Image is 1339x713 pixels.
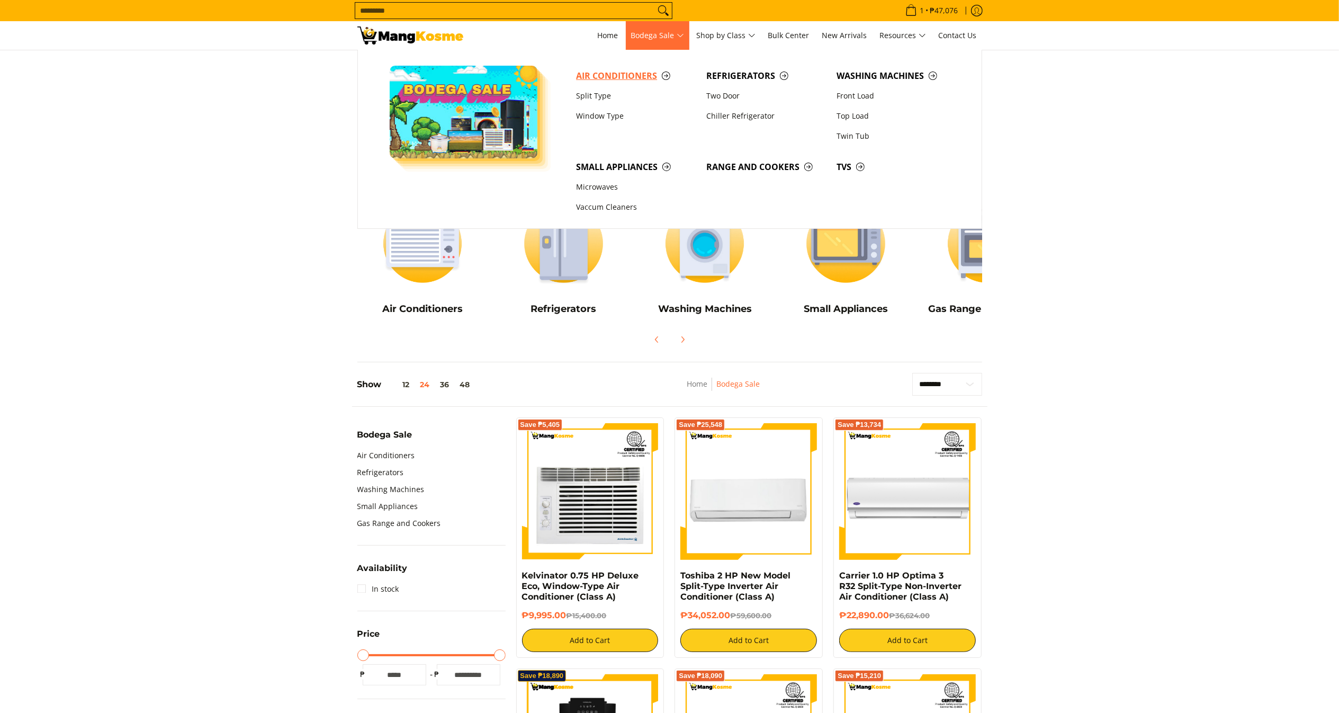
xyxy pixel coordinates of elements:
[680,571,790,602] a: Toshiba 2 HP New Model Split-Type Inverter Air Conditioner (Class A)
[631,29,684,42] span: Bodega Sale
[763,21,815,50] a: Bulk Center
[357,194,488,323] a: Air Conditioners Air Conditioners
[939,30,977,40] span: Contact Us
[357,669,368,680] span: ₱
[592,21,624,50] a: Home
[691,21,761,50] a: Shop by Class
[902,5,961,16] span: •
[701,66,831,86] a: Refrigerators
[357,630,380,638] span: Price
[357,498,418,515] a: Small Appliances
[645,328,669,351] button: Previous
[697,29,756,42] span: Shop by Class
[822,30,867,40] span: New Arrivals
[640,194,770,292] img: Washing Machines
[875,21,931,50] a: Resources
[357,447,415,464] a: Air Conditioners
[571,66,701,86] a: Air Conditioners
[655,3,672,19] button: Search
[571,157,701,177] a: Small Appliances
[357,481,425,498] a: Washing Machines
[520,422,560,428] span: Save ₱5,405
[706,161,826,174] span: Range and Cookers
[706,69,826,83] span: Refrigerators
[357,581,399,598] a: In stock
[839,629,976,652] button: Add to Cart
[701,86,831,106] a: Two Door
[357,26,463,44] img: Bodega Sale l Mang Kosme: Cost-Efficient &amp; Quality Home Appliances
[520,673,564,679] span: Save ₱18,890
[831,157,961,177] a: TVs
[716,379,760,389] a: Bodega Sale
[390,66,538,158] img: Bodega Sale
[730,611,771,620] del: ₱59,600.00
[640,194,770,323] a: Washing Machines Washing Machines
[838,422,881,428] span: Save ₱13,734
[522,571,639,602] a: Kelvinator 0.75 HP Deluxe Eco, Window-Type Air Conditioner (Class A)
[831,126,961,146] a: Twin Tub
[357,194,488,292] img: Air Conditioners
[839,423,976,560] img: Carrier 1.0 HP Optima 3 R32 Split-Type Non-Inverter Air Conditioner (Class A)
[680,610,817,621] h6: ₱34,052.00
[432,669,442,680] span: ₱
[357,431,412,447] summary: Open
[522,629,659,652] button: Add to Cart
[626,21,689,50] a: Bodega Sale
[929,7,960,14] span: ₱47,076
[576,69,696,83] span: Air Conditioners
[357,464,404,481] a: Refrigerators
[357,564,408,573] span: Availability
[768,30,810,40] span: Bulk Center
[357,515,441,532] a: Gas Range and Cookers
[498,303,629,315] h5: Refrigerators
[839,571,961,602] a: Carrier 1.0 HP Optima 3 R32 Split-Type Non-Inverter Air Conditioner (Class A)
[598,30,618,40] span: Home
[679,673,722,679] span: Save ₱18,090
[671,328,694,351] button: Next
[522,610,659,621] h6: ₱9,995.00
[455,380,475,389] button: 48
[933,21,982,50] a: Contact Us
[679,422,722,428] span: Save ₱25,548
[780,194,911,292] img: Small Appliances
[831,66,961,86] a: Washing Machines
[567,611,607,620] del: ₱15,400.00
[837,161,956,174] span: TVs
[780,303,911,315] h5: Small Appliances
[701,157,831,177] a: Range and Cookers
[571,177,701,198] a: Microwaves
[680,629,817,652] button: Add to Cart
[837,69,956,83] span: Washing Machines
[357,431,412,439] span: Bodega Sale
[576,161,696,174] span: Small Appliances
[780,194,911,323] a: Small Appliances Small Appliances
[680,423,817,560] img: Toshiba 2 HP New Model Split-Type Inverter Air Conditioner (Class A)
[687,379,707,389] a: Home
[640,303,770,315] h5: Washing Machines
[474,21,982,50] nav: Main Menu
[839,610,976,621] h6: ₱22,890.00
[838,673,881,679] span: Save ₱15,210
[357,379,475,390] h5: Show
[357,303,488,315] h5: Air Conditioners
[831,106,961,126] a: Top Load
[922,194,1053,292] img: Cookers
[571,198,701,218] a: Vaccum Cleaners
[922,194,1053,323] a: Cookers Gas Range and Cookers
[571,106,701,126] a: Window Type
[357,630,380,646] summary: Open
[880,29,926,42] span: Resources
[357,564,408,581] summary: Open
[831,86,961,106] a: Front Load
[919,7,926,14] span: 1
[498,194,629,292] img: Refrigerators
[382,380,415,389] button: 12
[571,86,701,106] a: Split Type
[435,380,455,389] button: 36
[922,303,1053,315] h5: Gas Range and Cookers
[889,611,930,620] del: ₱36,624.00
[522,423,659,560] img: Kelvinator 0.75 HP Deluxe Eco, Window-Type Air Conditioner (Class A)
[619,378,828,402] nav: Breadcrumbs
[817,21,873,50] a: New Arrivals
[415,380,435,389] button: 24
